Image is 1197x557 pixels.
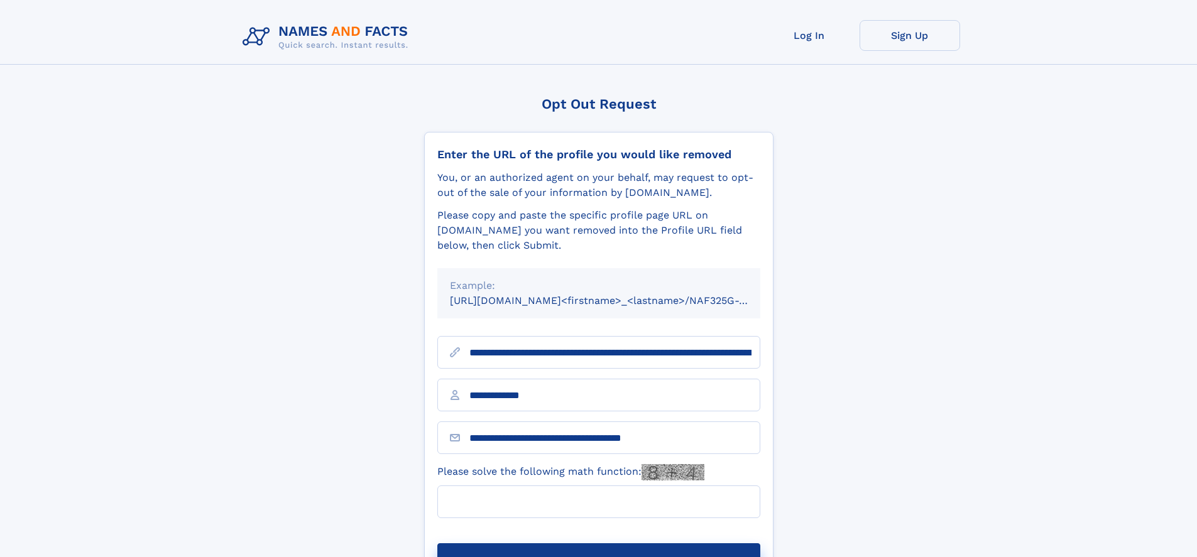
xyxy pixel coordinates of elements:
[437,208,760,253] div: Please copy and paste the specific profile page URL on [DOMAIN_NAME] you want removed into the Pr...
[450,295,784,306] small: [URL][DOMAIN_NAME]<firstname>_<lastname>/NAF325G-xxxxxxxx
[437,148,760,161] div: Enter the URL of the profile you would like removed
[450,278,748,293] div: Example:
[437,170,760,200] div: You, or an authorized agent on your behalf, may request to opt-out of the sale of your informatio...
[424,96,773,112] div: Opt Out Request
[759,20,860,51] a: Log In
[860,20,960,51] a: Sign Up
[437,464,704,480] label: Please solve the following math function:
[238,20,418,54] img: Logo Names and Facts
